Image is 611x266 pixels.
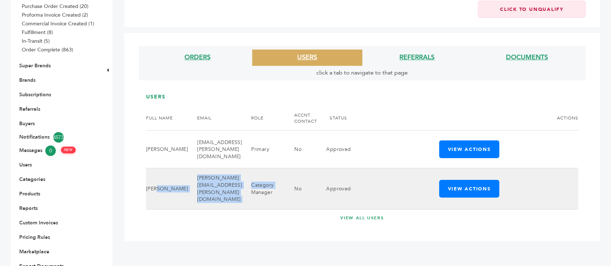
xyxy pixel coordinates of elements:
th: FULL NAME [146,106,188,131]
a: Super Brands [19,62,51,69]
a: Buyers [19,120,35,127]
th: ACCNT. CONTACT [286,106,317,131]
a: Reports [19,205,38,212]
a: Commercial Invoice Created (1) [22,20,94,27]
span: NEW [61,147,76,153]
td: [EMAIL_ADDRESS][PERSON_NAME][DOMAIN_NAME] [188,131,242,168]
a: DOCUMENTS [506,53,548,62]
a: Click to Unqualify [478,1,586,18]
a: REFERRALS [400,53,435,62]
span: 0 [45,145,56,156]
td: Primary [242,131,285,168]
th: STATUS [317,106,351,131]
a: Brands [19,77,36,84]
td: [PERSON_NAME] [146,168,188,209]
td: Approved [317,131,351,168]
a: USERS [297,53,317,62]
th: EMAIL [188,106,242,131]
span: click a tab to navigate to that page [317,69,408,77]
td: [PERSON_NAME] [146,131,188,168]
a: Purchase Order Created (20) [22,3,88,10]
a: Order Complete (863) [22,46,73,53]
a: Referrals [19,106,40,113]
a: Categories [19,176,45,183]
td: No [286,131,317,168]
a: Marketplace [19,248,49,255]
td: [PERSON_NAME][EMAIL_ADDRESS][PERSON_NAME][DOMAIN_NAME] [188,168,242,209]
span: 4573 [53,132,64,143]
td: Approved [317,168,351,209]
a: Messages0 NEW [19,145,93,156]
button: View Actions [439,180,499,198]
a: Fulfillment (8) [22,29,53,36]
td: Category Manager [242,168,285,209]
a: ORDERS [184,53,211,62]
a: Pricing Rules [19,234,50,241]
a: In-Transit (5) [22,38,50,45]
a: Notifications4573 [19,132,93,143]
th: ROLE [242,106,285,131]
a: Custom Invoices [19,219,58,226]
a: Subscriptions [19,91,51,98]
th: ACTIONS [351,106,578,131]
a: Proforma Invoice Created (2) [22,12,88,18]
td: No [286,168,317,209]
a: Users [19,161,32,168]
h3: USERS [146,93,578,106]
a: VIEW ALL USERS [146,215,578,221]
a: Products [19,190,40,197]
button: View Actions [439,140,499,158]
